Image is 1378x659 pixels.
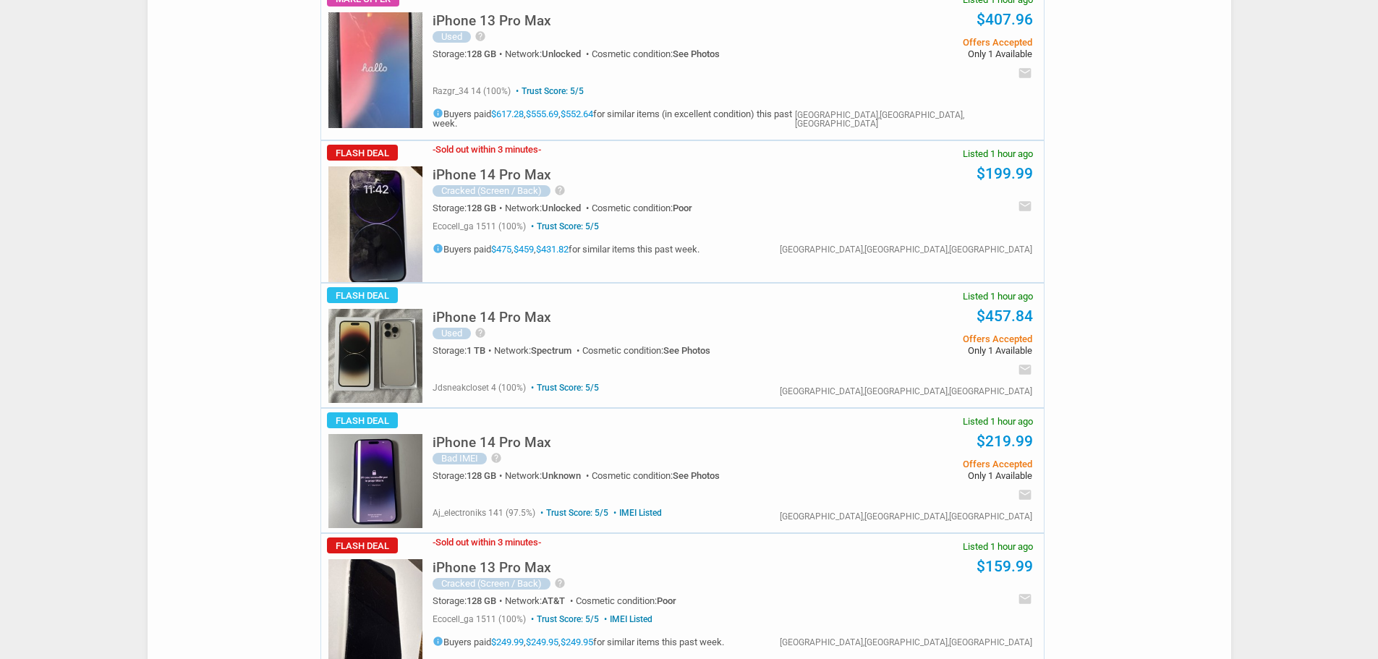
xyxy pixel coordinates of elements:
[673,470,720,481] span: See Photos
[433,203,505,213] div: Storage:
[814,334,1032,344] span: Offers Accepted
[433,438,551,449] a: iPhone 14 Pro Max
[592,471,720,480] div: Cosmetic condition:
[780,638,1032,647] div: [GEOGRAPHIC_DATA],[GEOGRAPHIC_DATA],[GEOGRAPHIC_DATA]
[601,614,652,624] span: IMEI Listed
[327,287,398,303] span: Flash Deal
[433,108,795,128] h5: Buyers paid , , for similar items (in excellent condition) this past week.
[513,86,584,96] span: Trust Score: 5/5
[611,508,662,518] span: IMEI Listed
[814,49,1032,59] span: Only 1 Available
[433,614,526,624] span: ecocell_ga 1511 (100%)
[433,185,550,197] div: Cracked (Screen / Back)
[328,166,422,282] img: s-l225.jpg
[592,203,692,213] div: Cosmetic condition:
[433,144,435,155] span: -
[538,537,541,548] span: -
[467,595,496,606] span: 128 GB
[433,49,505,59] div: Storage:
[1018,488,1032,502] i: email
[531,345,571,356] span: Spectrum
[542,48,581,59] span: Unlocked
[494,346,582,355] div: Network:
[490,452,502,464] i: help
[505,49,592,59] div: Network:
[538,144,541,155] span: -
[780,512,1032,521] div: [GEOGRAPHIC_DATA],[GEOGRAPHIC_DATA],[GEOGRAPHIC_DATA]
[576,596,676,605] div: Cosmetic condition:
[491,244,511,255] a: $475
[663,345,710,356] span: See Photos
[433,108,443,119] i: info
[433,596,505,605] div: Storage:
[433,310,551,324] h5: iPhone 14 Pro Max
[433,508,535,518] span: aj_electroniks 141 (97.5%)
[963,542,1033,551] span: Listed 1 hour ago
[467,345,485,356] span: 1 TB
[977,558,1033,575] a: $159.99
[433,86,511,96] span: razgr_34 14 (100%)
[592,49,720,59] div: Cosmetic condition:
[433,564,551,574] a: iPhone 13 Pro Max
[1018,362,1032,377] i: email
[561,109,593,119] a: $552.64
[814,471,1032,480] span: Only 1 Available
[505,596,576,605] div: Network:
[433,17,551,27] a: iPhone 13 Pro Max
[467,48,496,59] span: 128 GB
[433,145,541,154] h3: Sold out within 3 minutes
[475,327,486,339] i: help
[561,637,593,647] a: $249.95
[433,168,551,182] h5: iPhone 14 Pro Max
[433,435,551,449] h5: iPhone 14 Pro Max
[963,292,1033,301] span: Listed 1 hour ago
[433,636,443,647] i: info
[814,38,1032,47] span: Offers Accepted
[433,453,487,464] div: Bad IMEI
[537,508,608,518] span: Trust Score: 5/5
[542,203,581,213] span: Unlocked
[433,537,435,548] span: -
[814,346,1032,355] span: Only 1 Available
[780,245,1032,254] div: [GEOGRAPHIC_DATA],[GEOGRAPHIC_DATA],[GEOGRAPHIC_DATA]
[433,243,699,254] h5: Buyers paid , , for similar items this past week.
[977,11,1033,28] a: $407.96
[433,221,526,231] span: ecocell_ga 1511 (100%)
[433,313,551,324] a: iPhone 14 Pro Max
[582,346,710,355] div: Cosmetic condition:
[514,244,534,255] a: $459
[1018,66,1032,80] i: email
[433,578,550,590] div: Cracked (Screen / Back)
[491,637,524,647] a: $249.99
[328,434,422,528] img: s-l225.jpg
[536,244,569,255] a: $431.82
[327,537,398,553] span: Flash Deal
[814,459,1032,469] span: Offers Accepted
[554,577,566,589] i: help
[528,614,599,624] span: Trust Score: 5/5
[467,203,496,213] span: 128 GB
[505,203,592,213] div: Network:
[977,165,1033,182] a: $199.99
[433,636,724,647] h5: Buyers paid , , for similar items this past week.
[977,307,1033,325] a: $457.84
[977,433,1033,450] a: $219.99
[433,383,526,393] span: jdsneakcloset 4 (100%)
[328,12,422,128] img: s-l225.jpg
[433,471,505,480] div: Storage:
[542,595,565,606] span: AT&T
[542,470,581,481] span: Unknown
[528,383,599,393] span: Trust Score: 5/5
[673,48,720,59] span: See Photos
[327,145,398,161] span: Flash Deal
[328,309,422,403] img: s-l225.jpg
[475,30,486,42] i: help
[505,471,592,480] div: Network:
[1018,199,1032,213] i: email
[673,203,692,213] span: Poor
[1018,592,1032,606] i: email
[657,595,676,606] span: Poor
[433,14,551,27] h5: iPhone 13 Pro Max
[780,387,1032,396] div: [GEOGRAPHIC_DATA],[GEOGRAPHIC_DATA],[GEOGRAPHIC_DATA]
[963,417,1033,426] span: Listed 1 hour ago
